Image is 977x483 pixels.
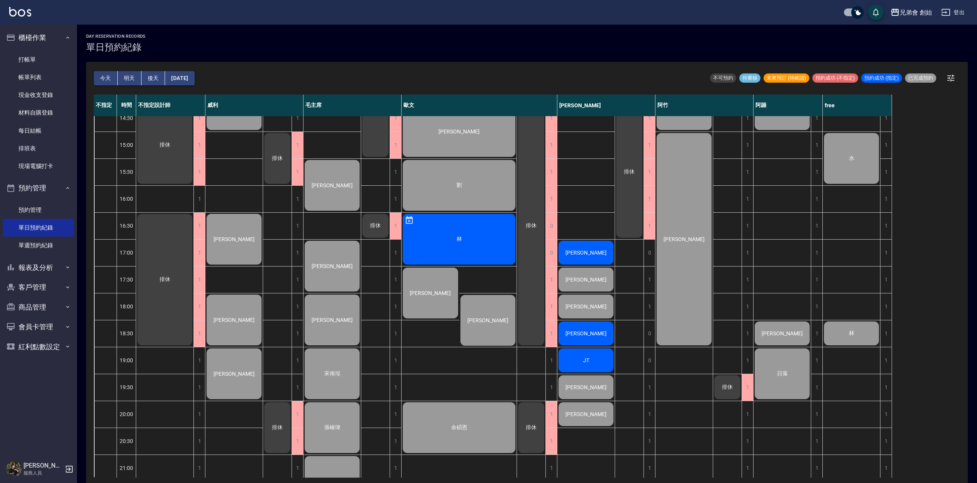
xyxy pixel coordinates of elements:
[812,75,858,82] span: 預約成功 (不指定)
[86,34,146,39] h2: day Reservation records
[742,455,753,481] div: 1
[582,357,591,363] span: JT
[270,424,284,431] span: 排休
[390,213,401,239] div: 1
[545,401,557,428] div: 1
[193,455,205,481] div: 1
[117,455,136,481] div: 21:00
[775,370,789,377] span: 日落
[754,95,823,116] div: 阿蹦
[545,105,557,132] div: 1
[545,428,557,455] div: 1
[545,186,557,212] div: 1
[117,293,136,320] div: 18:00
[564,411,608,417] span: [PERSON_NAME]
[292,159,303,185] div: 1
[193,374,205,401] div: 1
[644,293,655,320] div: 1
[3,122,74,140] a: 每日結帳
[292,428,303,455] div: 1
[742,428,753,455] div: 1
[310,263,354,269] span: [PERSON_NAME]
[402,95,557,116] div: 歐文
[847,155,856,162] span: 水
[655,95,754,116] div: 阿竹
[390,186,401,212] div: 1
[193,320,205,347] div: 1
[564,250,608,256] span: [PERSON_NAME]
[847,330,856,337] span: 林
[900,8,932,17] div: 兄弟會 創始
[880,455,892,481] div: 1
[742,293,753,320] div: 1
[117,266,136,293] div: 17:30
[564,384,608,390] span: [PERSON_NAME]
[644,213,655,239] div: 1
[117,428,136,455] div: 20:30
[466,317,510,323] span: [PERSON_NAME]
[644,186,655,212] div: 1
[292,401,303,428] div: 1
[811,213,822,239] div: 1
[292,374,303,401] div: 1
[390,374,401,401] div: 1
[880,132,892,158] div: 1
[158,142,172,148] span: 排休
[644,266,655,293] div: 1
[545,159,557,185] div: 1
[811,401,822,428] div: 1
[3,297,74,317] button: 商品管理
[861,75,902,82] span: 預約成功 (指定)
[545,320,557,347] div: 1
[3,317,74,337] button: 會員卡管理
[3,237,74,254] a: 單週預約紀錄
[117,239,136,266] div: 17:00
[644,374,655,401] div: 1
[292,132,303,158] div: 1
[880,240,892,266] div: 1
[292,455,303,481] div: 1
[390,320,401,347] div: 1
[811,186,822,212] div: 1
[193,266,205,293] div: 1
[437,128,481,135] span: [PERSON_NAME]
[905,75,936,82] span: 已完成預約
[193,240,205,266] div: 1
[455,182,463,189] span: 劉
[938,5,968,20] button: 登出
[811,320,822,347] div: 1
[368,222,382,229] span: 排休
[193,401,205,428] div: 1
[408,290,452,296] span: [PERSON_NAME]
[23,470,63,476] p: 服務人員
[880,401,892,428] div: 1
[742,159,753,185] div: 1
[117,401,136,428] div: 20:00
[545,293,557,320] div: 1
[887,5,935,20] button: 兄弟會 創始
[165,71,194,85] button: [DATE]
[292,213,303,239] div: 1
[644,428,655,455] div: 1
[3,104,74,122] a: 材料自購登錄
[742,213,753,239] div: 1
[811,105,822,132] div: 1
[323,424,342,431] span: 張峻瑋
[117,320,136,347] div: 18:30
[270,155,284,162] span: 排休
[3,28,74,48] button: 櫃檯作業
[742,401,753,428] div: 1
[117,132,136,158] div: 15:00
[545,455,557,481] div: 1
[9,7,31,17] img: Logo
[742,186,753,212] div: 1
[760,330,804,336] span: [PERSON_NAME]
[644,320,655,347] div: 0
[811,266,822,293] div: 1
[524,222,538,229] span: 排休
[390,132,401,158] div: 1
[622,168,636,175] span: 排休
[3,201,74,219] a: 預約管理
[193,213,205,239] div: 1
[811,428,822,455] div: 1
